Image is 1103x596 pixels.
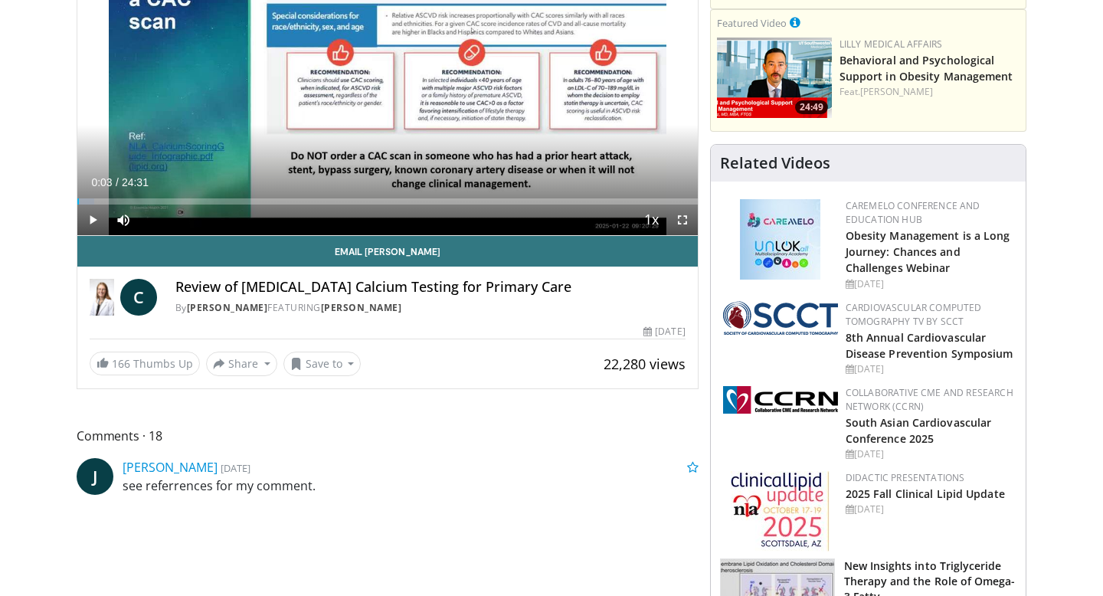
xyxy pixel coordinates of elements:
button: Playback Rate [637,205,667,235]
a: 2025 Fall Clinical Lipid Update [846,486,1005,501]
span: 22,280 views [604,355,686,373]
div: Progress Bar [77,198,698,205]
div: Didactic Presentations [846,471,1013,485]
div: [DATE] [846,503,1013,516]
a: [PERSON_NAME] [187,301,268,314]
a: CaReMeLO Conference and Education Hub [846,199,980,226]
div: [DATE] [643,325,685,339]
div: By FEATURING [175,301,686,315]
span: 24:31 [122,176,149,188]
small: Featured Video [717,16,787,30]
img: 45df64a9-a6de-482c-8a90-ada250f7980c.png.150x105_q85_autocrop_double_scale_upscale_version-0.2.jpg [740,199,820,280]
img: ba3304f6-7838-4e41-9c0f-2e31ebde6754.png.150x105_q85_crop-smart_upscale.png [717,38,832,118]
button: Fullscreen [667,205,698,235]
button: Play [77,205,108,235]
div: [DATE] [846,447,1013,461]
small: [DATE] [221,461,250,475]
img: d65bce67-f81a-47c5-b47d-7b8806b59ca8.jpg.150x105_q85_autocrop_double_scale_upscale_version-0.2.jpg [731,471,830,552]
a: Email [PERSON_NAME] [77,236,698,267]
a: Lilly Medical Affairs [840,38,943,51]
img: 51a70120-4f25-49cc-93a4-67582377e75f.png.150x105_q85_autocrop_double_scale_upscale_version-0.2.png [723,301,838,335]
a: C [120,279,157,316]
img: Dr. Catherine P. Benziger [90,279,114,316]
span: 166 [112,356,130,371]
a: Behavioral and Psychological Support in Obesity Management [840,53,1013,84]
a: J [77,458,113,495]
div: Feat. [840,85,1020,99]
a: [PERSON_NAME] [123,459,218,476]
a: [PERSON_NAME] [860,85,933,98]
h4: Review of [MEDICAL_DATA] Calcium Testing for Primary Care [175,279,686,296]
h4: Related Videos [720,154,830,172]
div: [DATE] [846,362,1013,376]
a: South Asian Cardiovascular Conference 2025 [846,415,992,446]
a: 166 Thumbs Up [90,352,200,375]
img: a04ee3ba-8487-4636-b0fb-5e8d268f3737.png.150x105_q85_autocrop_double_scale_upscale_version-0.2.png [723,386,838,414]
span: 24:49 [795,100,828,114]
span: Comments 18 [77,426,699,446]
div: [DATE] [846,277,1013,291]
span: / [116,176,119,188]
button: Save to [283,352,362,376]
a: Collaborative CME and Research Network (CCRN) [846,386,1013,413]
p: see referrences for my comment. [123,476,699,495]
button: Mute [108,205,139,235]
a: Cardiovascular Computed Tomography TV by SCCT [846,301,982,328]
a: 8th Annual Cardiovascular Disease Prevention Symposium [846,330,1013,361]
a: [PERSON_NAME] [321,301,402,314]
a: Obesity Management is a Long Journey: Chances and Challenges Webinar [846,228,1010,275]
span: 0:03 [91,176,112,188]
button: Share [206,352,277,376]
a: 24:49 [717,38,832,118]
